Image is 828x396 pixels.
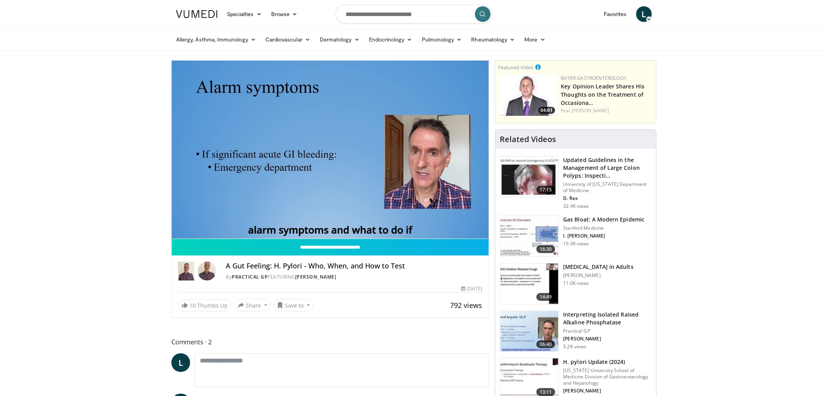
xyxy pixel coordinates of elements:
input: Search topics, interventions [336,5,492,23]
p: [PERSON_NAME] [563,272,634,279]
h3: Interpreting Isolated Raised Alkaline Phosphatase [563,311,652,326]
a: Bayer Gastroenterology [561,75,627,81]
a: 10 Thumbs Up [178,299,231,311]
span: 10 [189,302,196,309]
span: Comments 2 [171,337,489,347]
span: 14:49 [536,293,555,301]
span: 13:11 [536,388,555,396]
button: Share [234,299,271,311]
a: Rheumatology [467,32,520,47]
a: [PERSON_NAME] [572,107,609,114]
p: Practical GP [563,328,652,334]
img: dfcfcb0d-b871-4e1a-9f0c-9f64970f7dd8.150x105_q85_crop-smart_upscale.jpg [500,157,558,197]
a: Pulmonology [417,32,467,47]
h3: [MEDICAL_DATA] in Adults [563,263,634,271]
a: Specialties [222,6,266,22]
p: [PERSON_NAME] [563,388,652,394]
p: [PERSON_NAME] [563,336,652,342]
a: Endocrinology [364,32,417,47]
p: 32.9K views [563,203,589,209]
p: [US_STATE] University School of Medicine Division of Gastroenterology and Hepatology [563,367,652,386]
a: Dermatology [315,32,364,47]
p: D. Rex [563,195,652,202]
p: I. [PERSON_NAME] [563,233,645,239]
span: 792 views [450,301,482,310]
video-js: Video Player [172,61,489,239]
h3: H. pylori Update (2024) [563,358,652,366]
p: 11.0K views [563,280,589,286]
span: 16:30 [536,245,555,253]
span: 06:40 [536,340,555,348]
a: Browse [266,6,302,22]
span: 17:15 [536,186,555,194]
small: Featured Video [499,64,534,71]
h4: A Gut Feeling: H. Pylori - Who, When, and How to Test [226,262,482,270]
a: More [520,32,550,47]
a: [PERSON_NAME] [295,274,337,280]
a: L [171,353,190,372]
a: 14:49 [MEDICAL_DATA] in Adults [PERSON_NAME] 11.0K views [500,263,652,304]
a: 06:40 Interpreting Isolated Raised Alkaline Phosphatase Practical GP [PERSON_NAME] 5.2K views [500,311,652,352]
span: 04:01 [538,107,555,114]
div: [DATE] [461,285,482,292]
a: Key Opinion Leader Shares His Thoughts on the Treatment of Occasiona… [561,83,645,106]
img: 11950cd4-d248-4755-8b98-ec337be04c84.150x105_q85_crop-smart_upscale.jpg [500,263,558,304]
img: 6a4ee52d-0f16-480d-a1b4-8187386ea2ed.150x105_q85_crop-smart_upscale.jpg [500,311,558,352]
div: By FEATURING [226,274,482,281]
a: 04:01 [499,75,557,116]
img: Avatar [198,262,216,281]
img: 480ec31d-e3c1-475b-8289-0a0659db689a.150x105_q85_crop-smart_upscale.jpg [500,216,558,257]
img: Practical GP [178,262,194,281]
a: Favorites [599,6,632,22]
h4: Related Videos [500,135,556,144]
p: 5.2K views [563,344,587,350]
a: 17:15 Updated Guidelines in the Management of Large Colon Polyps: Inspecti… University of [US_STA... [500,156,652,209]
div: Feat. [561,107,653,114]
a: Practical GP [232,274,268,280]
h3: Updated Guidelines in the Management of Large Colon Polyps: Inspecti… [563,156,652,180]
a: Cardiovascular [261,32,315,47]
p: 19.0K views [563,241,589,247]
img: 9828b8df-38ad-4333-b93d-bb657251ca89.png.150x105_q85_crop-smart_upscale.png [499,75,557,116]
p: Stanford Medicine [563,225,645,231]
a: Allergy, Asthma, Immunology [171,32,261,47]
button: Save to [274,299,314,311]
a: 16:30 Gas Bloat: A Modern Epidemic Stanford Medicine I. [PERSON_NAME] 19.0K views [500,216,652,257]
img: VuMedi Logo [176,10,218,18]
h3: Gas Bloat: A Modern Epidemic [563,216,645,223]
p: University of [US_STATE] Department of Medicine [563,181,652,194]
a: L [636,6,652,22]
